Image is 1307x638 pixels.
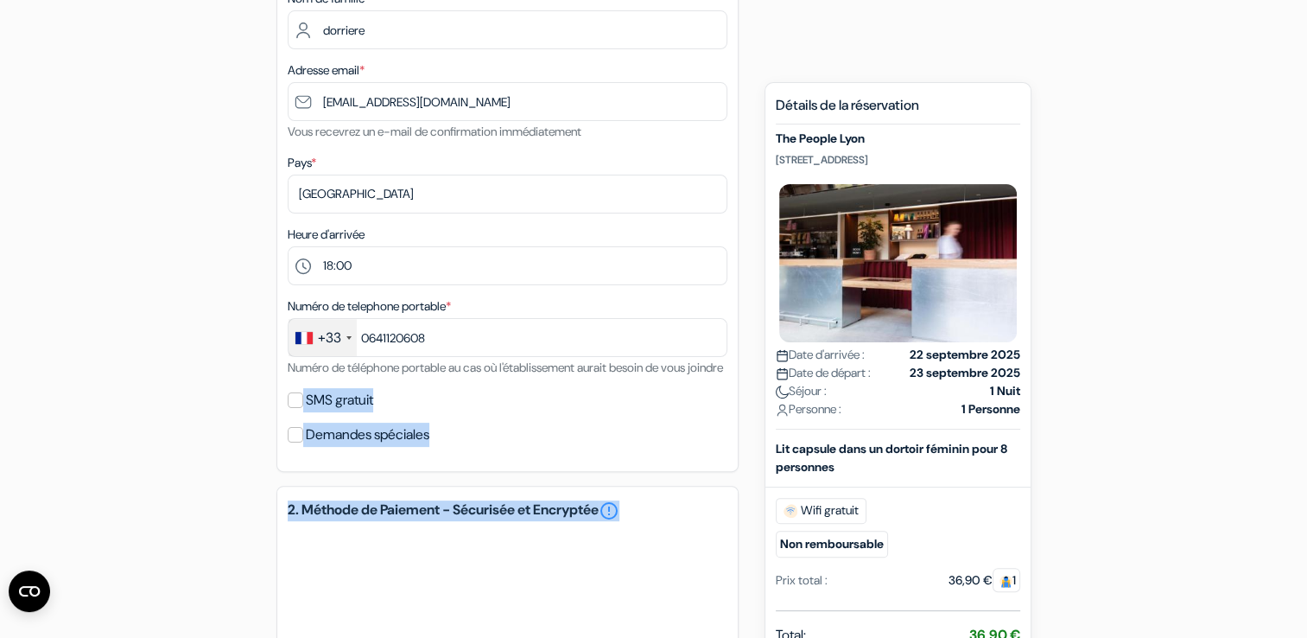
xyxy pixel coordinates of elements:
img: guest.svg [999,575,1012,588]
img: calendar.svg [776,367,789,380]
label: Heure d'arrivée [288,226,365,244]
span: Date de départ : [776,364,871,382]
span: Wifi gratuit [776,498,866,524]
div: Prix total : [776,571,828,590]
div: 36,90 € [949,571,1020,590]
input: Entrer le nom de famille [288,10,727,49]
a: error_outline [599,501,619,521]
span: Séjour : [776,382,827,400]
small: Numéro de téléphone portable au cas où l'établissement aurait besoin de vous joindre [288,360,723,375]
span: Personne : [776,400,841,418]
input: 6 12 34 56 78 [288,318,727,357]
div: +33 [318,328,341,348]
img: moon.svg [776,386,789,399]
div: France: +33 [289,319,357,356]
h5: 2. Méthode de Paiement - Sécurisée et Encryptée [288,501,727,521]
strong: 22 septembre 2025 [910,346,1020,364]
h5: Détails de la réservation [776,97,1020,124]
label: Numéro de telephone portable [288,297,451,316]
small: Vous recevrez un e-mail de confirmation immédiatement [288,124,581,139]
strong: 23 septembre 2025 [910,364,1020,382]
strong: 1 Nuit [990,382,1020,400]
small: Non remboursable [776,531,888,558]
label: SMS gratuit [306,388,373,412]
h5: The People Lyon [776,131,1020,146]
strong: 1 Personne [961,400,1020,418]
label: Adresse email [288,61,365,80]
img: free_wifi.svg [784,504,797,518]
label: Pays [288,154,316,172]
img: user_icon.svg [776,404,789,417]
input: Entrer adresse e-mail [288,82,727,121]
span: 1 [993,568,1020,592]
label: Demandes spéciales [306,423,429,447]
p: [STREET_ADDRESS] [776,153,1020,167]
span: Date d'arrivée : [776,346,865,364]
img: calendar.svg [776,349,789,362]
button: Ouvrir le widget CMP [9,571,50,612]
b: Lit capsule dans un dortoir féminin pour 8 personnes [776,441,1007,475]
